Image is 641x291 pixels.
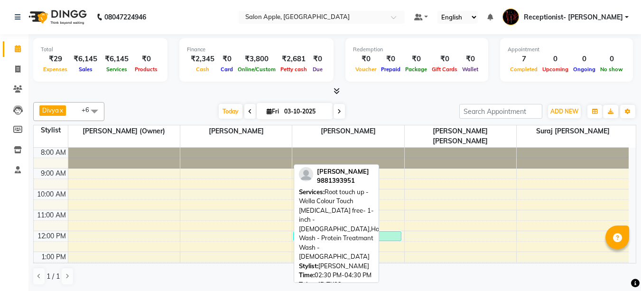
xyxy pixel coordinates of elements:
span: Online/Custom [235,66,278,73]
img: profile [299,167,313,181]
span: Petty cash [278,66,309,73]
div: Stylist [34,125,68,135]
a: x [59,106,63,114]
span: Services [104,66,130,73]
span: Today [219,104,242,119]
span: Card [218,66,235,73]
span: Root touch up - Wella Colour Touch [MEDICAL_DATA] free- 1-inch - [DEMOGRAPHIC_DATA],Hair Wash - P... [299,188,383,261]
div: 1:00 PM [39,252,68,262]
div: ₹29 [41,54,70,65]
div: Redemption [353,46,481,54]
span: Services: [299,188,325,196]
b: 08047224946 [104,4,146,30]
span: [PERSON_NAME] [180,125,292,137]
img: logo [24,4,89,30]
span: Ongoing [571,66,598,73]
div: Total [41,46,160,54]
span: [PERSON_NAME] [PERSON_NAME] [405,125,516,147]
div: Appointment [508,46,625,54]
span: Prepaid [379,66,403,73]
span: ADD NEW [550,108,578,115]
span: No show [598,66,625,73]
div: 02:30 PM-04:30 PM [299,271,374,280]
div: ₹6,145 [70,54,101,65]
span: [PERSON_NAME] [292,125,404,137]
span: [PERSON_NAME] [317,168,369,175]
span: Divya [42,106,59,114]
span: Sales [76,66,95,73]
iframe: chat widget [601,253,632,282]
span: Due [310,66,325,73]
div: ₹3,800 [235,54,278,65]
button: ADD NEW [548,105,581,118]
div: 11:00 AM [35,210,68,220]
div: Finance [187,46,326,54]
span: Receptionist- [PERSON_NAME] [524,12,623,22]
span: Wallet [460,66,481,73]
div: [PERSON_NAME] [299,262,374,271]
div: ₹0 [429,54,460,65]
div: ₹0 [132,54,160,65]
div: 9:00 AM [39,169,68,178]
span: Voucher [353,66,379,73]
span: Cash [194,66,212,73]
div: 12:00 PM [36,231,68,241]
input: 2025-10-03 [281,104,329,119]
span: Time: [299,271,315,279]
img: Receptionist- Sayali [502,9,519,25]
span: Completed [508,66,540,73]
span: Gift Cards [429,66,460,73]
span: Products [132,66,160,73]
input: Search Appointment [459,104,542,119]
div: ₹0 [379,54,403,65]
span: Fri [264,108,281,115]
span: Expenses [41,66,70,73]
div: 0 [571,54,598,65]
div: 0 [540,54,571,65]
span: [PERSON_NAME] (Owner) [68,125,180,137]
div: TK03 [299,280,374,290]
div: ₹0 [353,54,379,65]
span: Suraj [PERSON_NAME] [517,125,629,137]
div: ₹0 [309,54,326,65]
span: +6 [82,106,96,113]
div: 8:00 AM [39,148,68,158]
span: Stylist: [299,262,318,270]
div: 10:00 AM [35,189,68,199]
span: Upcoming [540,66,571,73]
span: Token ID: [299,281,326,288]
div: ₹2,345 [187,54,218,65]
div: ₹0 [403,54,429,65]
div: 7 [508,54,540,65]
div: ₹2,681 [278,54,309,65]
span: Package [403,66,429,73]
div: ₹0 [218,54,235,65]
div: 0 [598,54,625,65]
div: 9881393951 [317,176,369,186]
span: 1 / 1 [46,272,60,282]
div: ₹0 [460,54,481,65]
div: ₹6,145 [101,54,132,65]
